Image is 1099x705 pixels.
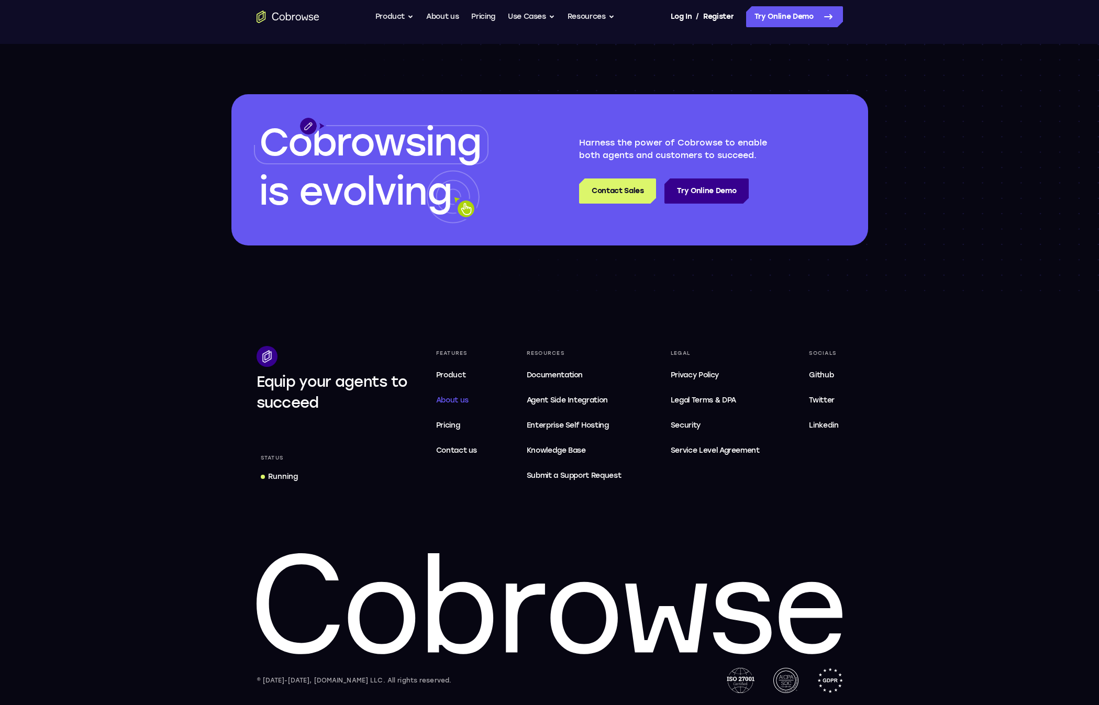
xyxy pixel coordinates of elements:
span: Submit a Support Request [527,469,621,482]
a: Service Level Agreement [667,440,764,461]
span: / [696,10,699,23]
a: About us [426,6,459,27]
div: Features [432,346,482,361]
a: Github [805,365,842,386]
a: Agent Side Integration [523,390,626,411]
a: Try Online Demo [746,6,843,27]
span: Knowledge Base [527,446,586,455]
a: Submit a Support Request [523,465,626,486]
a: Log In [671,6,692,27]
span: Legal Terms & DPA [671,396,736,405]
span: Agent Side Integration [527,394,621,407]
a: Privacy Policy [667,365,764,386]
img: AICPA SOC [773,668,798,693]
div: Resources [523,346,626,361]
button: Resources [568,6,615,27]
span: Service Level Agreement [671,444,760,457]
a: Enterprise Self Hosting [523,415,626,436]
span: Cobrowsing [259,120,481,165]
img: GDPR [817,668,843,693]
a: Documentation [523,365,626,386]
img: ISO [727,668,754,693]
div: Legal [667,346,764,361]
a: Security [667,415,764,436]
a: Legal Terms & DPA [667,390,764,411]
span: Enterprise Self Hosting [527,419,621,432]
a: Twitter [805,390,842,411]
a: About us [432,390,482,411]
a: Try Online Demo [664,178,749,204]
span: is [259,169,288,214]
span: Linkedin [809,421,838,430]
span: Documentation [527,371,583,379]
span: Github [809,371,834,379]
span: Equip your agents to succeed [257,373,408,411]
span: Privacy Policy [671,371,719,379]
button: Product [375,6,414,27]
span: evolving [299,169,451,214]
a: Knowledge Base [523,440,626,461]
a: Contact Sales [579,178,656,204]
div: © [DATE]-[DATE], [DOMAIN_NAME] LLC. All rights reserved. [257,675,452,686]
span: Product [436,371,466,379]
a: Product [432,365,482,386]
span: Pricing [436,421,460,430]
button: Use Cases [508,6,555,27]
span: Contact us [436,446,478,455]
a: Pricing [471,6,495,27]
a: Running [257,467,302,486]
div: Socials [805,346,842,361]
span: Twitter [809,396,835,405]
a: Pricing [432,415,482,436]
span: About us [436,396,469,405]
p: Harness the power of Cobrowse to enable both agents and customers to succeed. [579,137,790,162]
div: Running [268,472,298,482]
span: Security [671,421,701,430]
div: Status [257,451,288,465]
a: Register [703,6,734,27]
a: Go to the home page [257,10,319,23]
a: Linkedin [805,415,842,436]
a: Contact us [432,440,482,461]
